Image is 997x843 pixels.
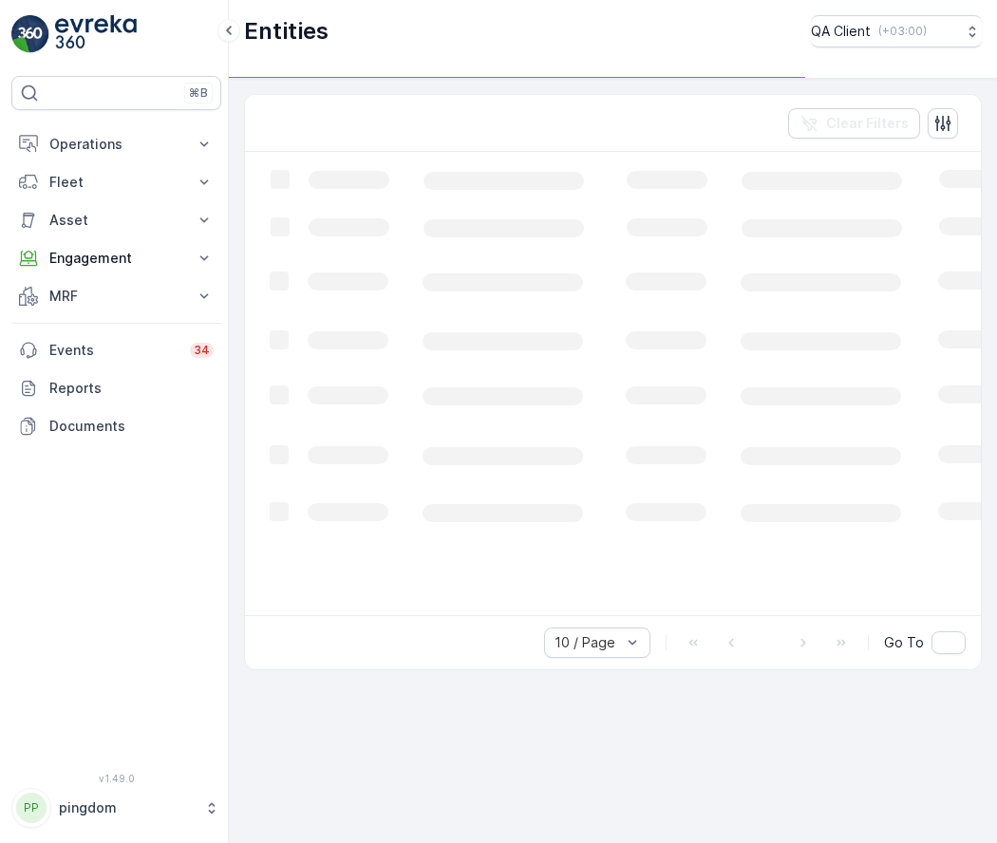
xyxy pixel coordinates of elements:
[826,114,909,133] p: Clear Filters
[11,239,221,277] button: Engagement
[194,343,210,358] p: 34
[49,379,214,398] p: Reports
[49,341,179,360] p: Events
[11,201,221,239] button: Asset
[811,15,982,47] button: QA Client(+03:00)
[788,108,920,139] button: Clear Filters
[55,15,137,53] img: logo_light-DOdMpM7g.png
[11,15,49,53] img: logo
[11,788,221,828] button: PPpingdom
[11,331,221,369] a: Events34
[49,135,183,154] p: Operations
[884,633,924,652] span: Go To
[49,211,183,230] p: Asset
[16,793,47,823] div: PP
[811,22,871,41] p: QA Client
[11,407,221,445] a: Documents
[49,287,183,306] p: MRF
[49,417,214,436] p: Documents
[878,24,927,39] p: ( +03:00 )
[189,85,208,101] p: ⌘B
[49,249,183,268] p: Engagement
[11,369,221,407] a: Reports
[11,125,221,163] button: Operations
[59,798,195,817] p: pingdom
[49,173,183,192] p: Fleet
[11,773,221,784] span: v 1.49.0
[11,163,221,201] button: Fleet
[11,277,221,315] button: MRF
[244,16,329,47] p: Entities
